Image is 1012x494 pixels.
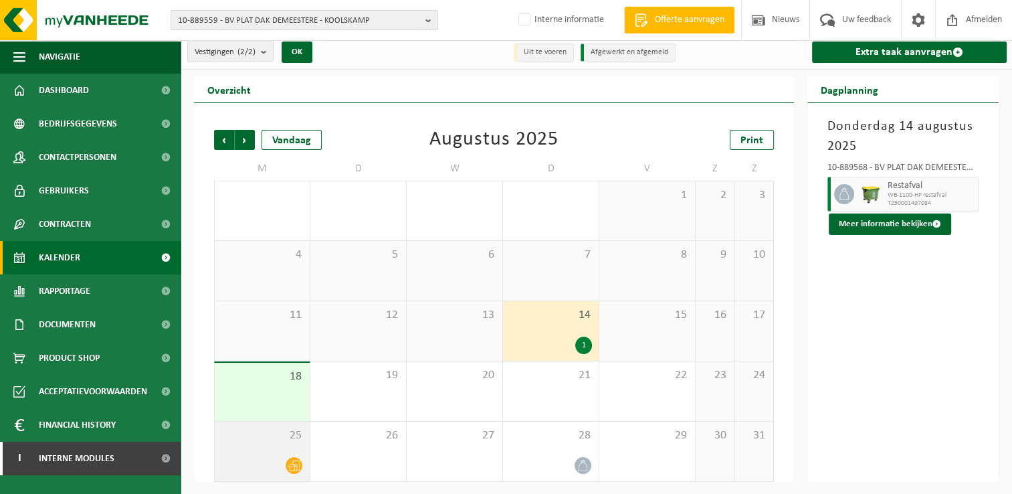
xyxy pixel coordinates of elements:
[606,368,688,383] span: 22
[812,42,1007,63] a: Extra taak aanvragen
[888,191,975,199] span: WB-1100-HP restafval
[237,48,256,56] count: (2/2)
[742,188,767,203] span: 3
[39,107,117,141] span: Bedrijfsgegevens
[514,44,574,62] li: Uit te voeren
[702,308,728,323] span: 16
[735,157,775,181] td: Z
[221,248,303,262] span: 4
[581,44,676,62] li: Afgewerkt en afgemeld
[606,308,688,323] span: 15
[503,157,599,181] td: D
[827,163,979,177] div: 10-889568 - BV PLAT DAK DEMEESTERE - KOOLSKAMP
[214,157,310,181] td: M
[510,308,592,323] span: 14
[39,375,147,408] span: Acceptatievoorwaarden
[178,11,420,31] span: 10-889559 - BV PLAT DAK DEMEESTERE - KOOLSKAMP
[262,130,322,150] div: Vandaag
[214,130,234,150] span: Vorige
[195,42,256,62] span: Vestigingen
[39,408,116,442] span: Financial History
[730,130,774,150] a: Print
[606,248,688,262] span: 8
[429,130,559,150] div: Augustus 2025
[599,157,696,181] td: V
[702,368,728,383] span: 23
[510,248,592,262] span: 7
[413,308,496,323] span: 13
[510,428,592,443] span: 28
[194,76,264,102] h2: Overzicht
[696,157,735,181] td: Z
[742,368,767,383] span: 24
[39,308,96,341] span: Documenten
[39,241,80,274] span: Kalender
[413,248,496,262] span: 6
[702,188,728,203] span: 2
[221,308,303,323] span: 11
[39,442,114,475] span: Interne modules
[742,308,767,323] span: 17
[317,308,399,323] span: 12
[702,248,728,262] span: 9
[187,42,274,62] button: Vestigingen(2/2)
[807,76,892,102] h2: Dagplanning
[740,135,763,146] span: Print
[651,13,728,27] span: Offerte aanvragen
[624,7,734,33] a: Offerte aanvragen
[39,208,91,241] span: Contracten
[235,130,255,150] span: Volgende
[827,116,979,157] h3: Donderdag 14 augustus 2025
[13,442,25,475] span: I
[829,214,951,235] button: Meer informatie bekijken
[861,184,881,204] img: WB-1100-HPE-GN-50
[407,157,503,181] td: W
[888,199,975,208] span: T250001497084
[282,42,312,63] button: OK
[310,157,407,181] td: D
[317,248,399,262] span: 5
[742,428,767,443] span: 31
[221,428,303,443] span: 25
[702,428,728,443] span: 30
[221,369,303,384] span: 18
[39,74,89,107] span: Dashboard
[317,428,399,443] span: 26
[39,174,89,208] span: Gebruikers
[606,188,688,203] span: 1
[516,10,604,30] label: Interne informatie
[510,368,592,383] span: 21
[413,428,496,443] span: 27
[39,40,80,74] span: Navigatie
[171,10,438,30] button: 10-889559 - BV PLAT DAK DEMEESTERE - KOOLSKAMP
[888,181,975,191] span: Restafval
[317,368,399,383] span: 19
[742,248,767,262] span: 10
[606,428,688,443] span: 29
[39,141,116,174] span: Contactpersonen
[39,341,100,375] span: Product Shop
[39,274,90,308] span: Rapportage
[413,368,496,383] span: 20
[575,337,592,354] div: 1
